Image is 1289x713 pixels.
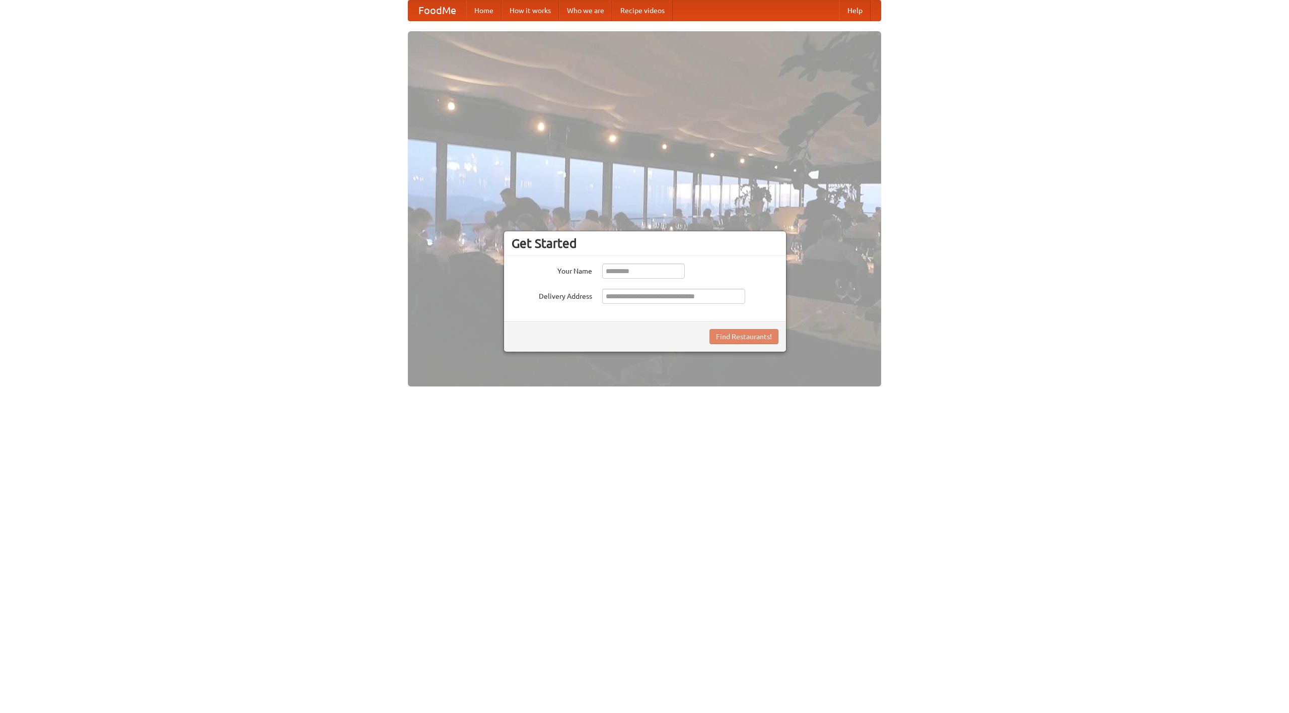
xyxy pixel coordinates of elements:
label: Your Name [512,264,592,276]
a: Home [466,1,502,21]
h3: Get Started [512,236,778,251]
a: How it works [502,1,559,21]
a: Who we are [559,1,612,21]
a: Help [839,1,871,21]
a: Recipe videos [612,1,673,21]
label: Delivery Address [512,289,592,301]
a: FoodMe [408,1,466,21]
button: Find Restaurants! [709,329,778,344]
